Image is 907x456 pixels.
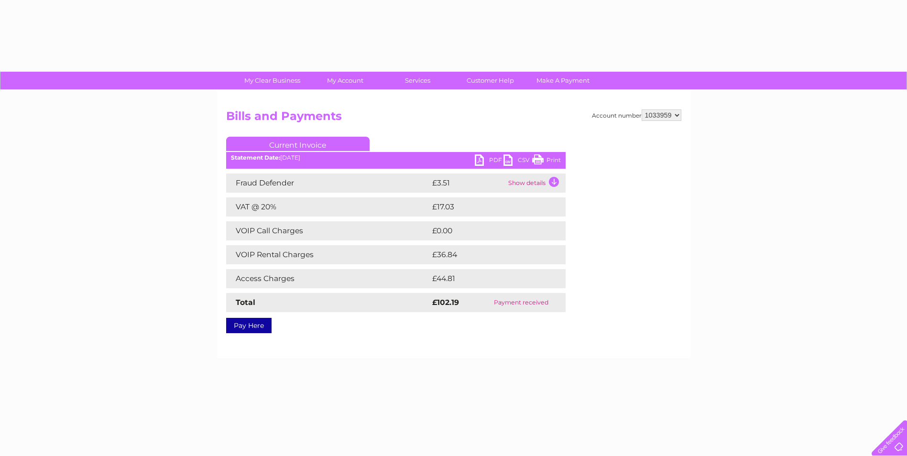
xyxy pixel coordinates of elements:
td: £3.51 [430,174,506,193]
td: £17.03 [430,197,545,217]
strong: Total [236,298,255,307]
a: My Clear Business [233,72,312,89]
a: Customer Help [451,72,530,89]
td: £36.84 [430,245,547,264]
td: VOIP Call Charges [226,221,430,240]
a: Make A Payment [524,72,602,89]
td: VOIP Rental Charges [226,245,430,264]
a: PDF [475,154,503,168]
td: Access Charges [226,269,430,288]
td: £0.00 [430,221,544,240]
a: Current Invoice [226,137,370,151]
td: £44.81 [430,269,546,288]
a: Print [532,154,561,168]
div: Account number [592,109,681,121]
a: CSV [503,154,532,168]
b: Statement Date: [231,154,280,161]
td: Show details [506,174,566,193]
strong: £102.19 [432,298,459,307]
div: [DATE] [226,154,566,161]
a: Pay Here [226,318,272,333]
td: Fraud Defender [226,174,430,193]
td: Payment received [477,293,565,312]
a: My Account [306,72,384,89]
h2: Bills and Payments [226,109,681,128]
a: Services [378,72,457,89]
td: VAT @ 20% [226,197,430,217]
